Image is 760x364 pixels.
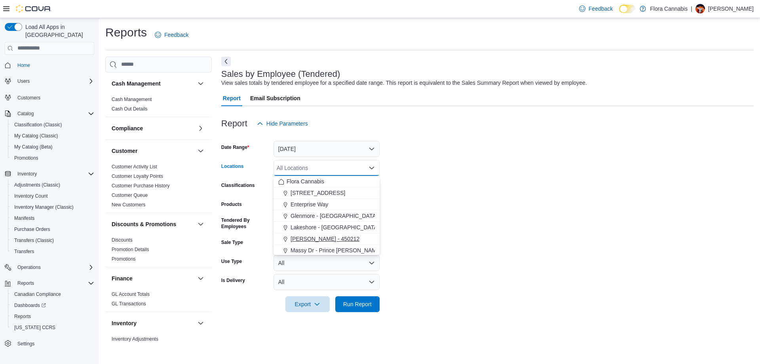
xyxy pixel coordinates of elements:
button: Run Report [335,296,380,312]
span: Reports [14,278,94,288]
a: Customer Activity List [112,164,157,170]
button: Transfers (Classic) [8,235,97,246]
span: [PERSON_NAME] - 450212 [291,235,359,243]
a: Inventory Manager (Classic) [11,202,77,212]
a: Inventory Count [11,191,51,201]
p: [PERSON_NAME] [708,4,754,13]
img: Cova [16,5,51,13]
span: Washington CCRS [11,323,94,332]
a: Reports [11,312,34,321]
h3: Customer [112,147,137,155]
span: Dashboards [11,301,94,310]
button: Adjustments (Classic) [8,179,97,191]
span: Settings [14,339,94,349]
a: My Catalog (Classic) [11,131,61,141]
span: Manifests [14,215,34,221]
a: GL Account Totals [112,292,150,297]
span: Transfers [11,247,94,256]
label: Classifications [221,182,255,189]
button: Inventory [112,319,194,327]
span: Transfers [14,248,34,255]
span: Report [223,90,241,106]
span: Users [17,78,30,84]
span: Catalog [14,109,94,118]
a: Customers [14,93,44,103]
span: Operations [14,263,94,272]
a: Manifests [11,213,38,223]
span: Inventory [17,171,37,177]
a: Feedback [152,27,192,43]
button: Lakeshore - [GEOGRAPHIC_DATA] - 450372 [274,222,380,233]
label: Date Range [221,144,249,151]
span: Inventory Manager (Classic) [11,202,94,212]
span: Customer Loyalty Points [112,173,163,179]
button: Customer [196,146,205,156]
div: Kyle Pehkonen [695,4,705,13]
input: Dark Mode [619,5,636,13]
span: Purchase Orders [11,225,94,234]
span: Inventory Adjustments [112,336,158,342]
p: Flora Cannabis [650,4,688,13]
button: All [274,274,380,290]
button: Customers [2,91,97,103]
button: Massy Dr - Prince [PERSON_NAME] - 450075 [274,245,380,256]
span: Reports [11,312,94,321]
span: Purchase Orders [14,226,50,233]
button: Settings [2,338,97,349]
span: Customer Purchase History [112,183,170,189]
a: GL Transactions [112,301,146,307]
button: Customer [112,147,194,155]
span: Reports [14,313,31,320]
a: Promotions [11,153,42,163]
a: New Customers [112,202,145,208]
span: Customers [14,92,94,102]
button: Transfers [8,246,97,257]
span: Glenmore - [GEOGRAPHIC_DATA] - 450374 [291,212,401,220]
button: Classification (Classic) [8,119,97,130]
span: [US_STATE] CCRS [14,324,55,331]
button: Inventory [196,318,205,328]
p: | [691,4,692,13]
button: Catalog [14,109,37,118]
button: My Catalog (Beta) [8,141,97,152]
a: Discounts [112,237,133,243]
span: Inventory Count [11,191,94,201]
button: Operations [14,263,44,272]
div: Finance [105,290,212,312]
span: Cash Management [112,96,152,103]
a: Dashboards [11,301,49,310]
button: Cash Management [112,80,194,88]
span: Promotion Details [112,246,149,253]
button: Operations [2,262,97,273]
span: Manifests [11,213,94,223]
span: Dashboards [14,302,46,309]
span: Home [17,62,30,69]
span: Inventory [14,169,94,179]
span: My Catalog (Beta) [11,142,94,152]
button: Hide Parameters [254,116,311,131]
button: Users [14,76,33,86]
span: Run Report [343,300,372,308]
button: My Catalog (Classic) [8,130,97,141]
a: Adjustments (Classic) [11,180,63,190]
span: Feedback [589,5,613,13]
h3: Cash Management [112,80,161,88]
button: Promotions [8,152,97,164]
span: Email Subscription [250,90,300,106]
h3: Compliance [112,124,143,132]
span: [STREET_ADDRESS] [291,189,345,197]
span: Transfers (Classic) [11,236,94,245]
span: Cash Out Details [112,106,148,112]
div: Cash Management [105,95,212,117]
span: My Catalog (Classic) [11,131,94,141]
span: Operations [17,264,41,271]
h3: Finance [112,274,133,282]
a: Cash Management [112,97,152,102]
span: Classification (Classic) [14,122,62,128]
span: Inventory Count [14,193,48,199]
button: Finance [112,274,194,282]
